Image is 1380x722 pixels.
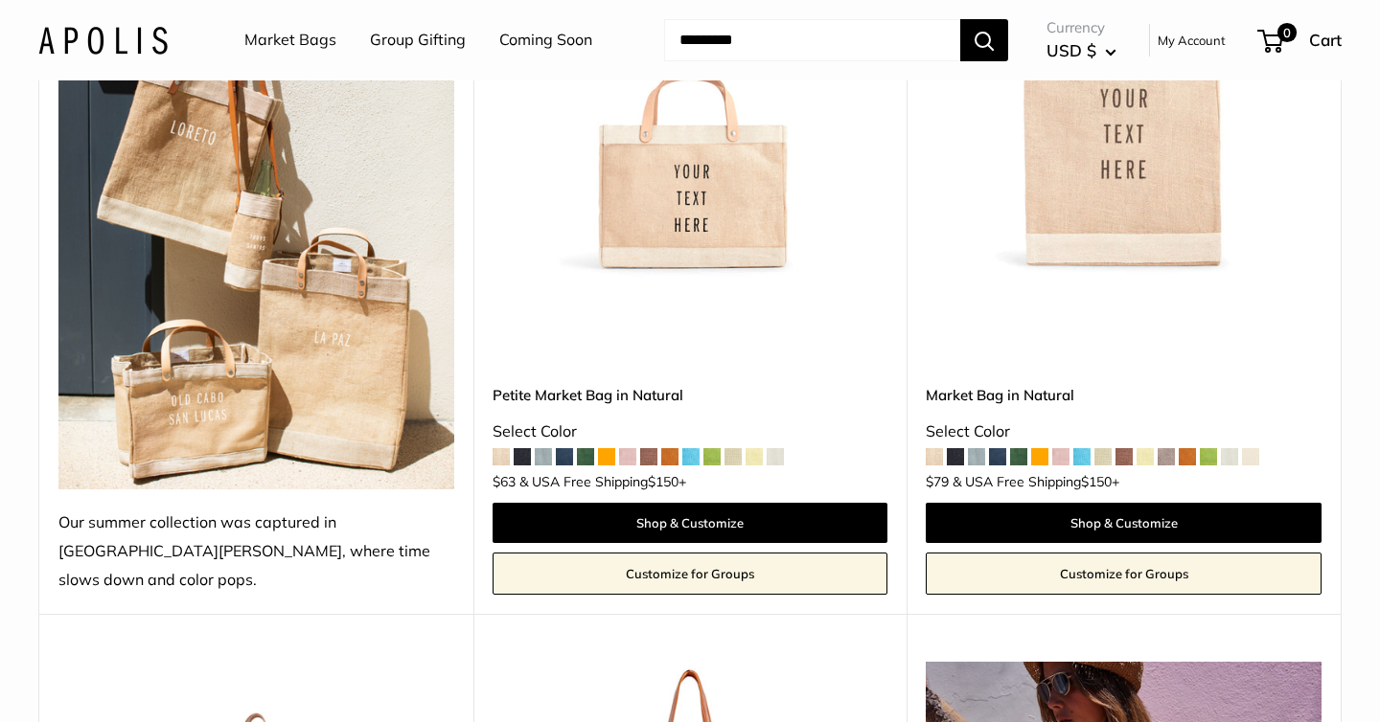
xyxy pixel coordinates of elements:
span: USD $ [1046,40,1096,60]
a: Petite Market Bag in Natural [493,384,888,406]
a: My Account [1158,29,1226,52]
span: $79 [926,473,949,490]
button: USD $ [1046,35,1116,66]
a: Customize for Groups [926,553,1322,595]
a: Coming Soon [499,26,592,55]
a: Shop & Customize [926,503,1322,543]
a: Market Bag in Natural [926,384,1322,406]
span: & USA Free Shipping + [519,475,686,488]
span: $150 [648,473,678,490]
a: 0 Cart [1259,25,1342,56]
a: Group Gifting [370,26,466,55]
a: Shop & Customize [493,503,888,543]
div: Our summer collection was captured in [GEOGRAPHIC_DATA][PERSON_NAME], where time slows down and c... [58,508,454,595]
div: Select Color [493,417,888,446]
span: 0 [1277,23,1297,42]
span: $63 [493,473,516,490]
div: Select Color [926,417,1322,446]
span: & USA Free Shipping + [953,475,1119,488]
img: Apolis [38,26,168,54]
a: Customize for Groups [493,553,888,595]
a: Market Bags [244,26,336,55]
input: Search... [664,19,960,61]
button: Search [960,19,1008,61]
span: Cart [1309,30,1342,50]
span: Currency [1046,14,1116,41]
span: $150 [1081,473,1112,490]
